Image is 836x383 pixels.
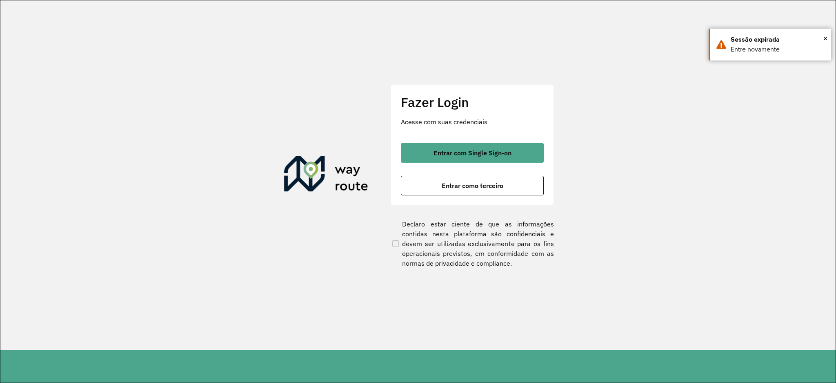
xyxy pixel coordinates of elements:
[731,35,825,45] div: Sessão expirada
[731,45,825,54] div: Entre novamente
[401,94,544,110] h2: Fazer Login
[442,182,503,189] span: Entrar como terceiro
[434,150,511,156] span: Entrar com Single Sign-on
[401,176,544,195] button: button
[823,32,827,45] button: Close
[391,219,554,268] label: Declaro estar ciente de que as informações contidas nesta plataforma são confidenciais e devem se...
[401,117,544,127] p: Acesse com suas credenciais
[284,156,368,195] img: Roteirizador AmbevTech
[401,143,544,163] button: button
[823,32,827,45] span: ×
